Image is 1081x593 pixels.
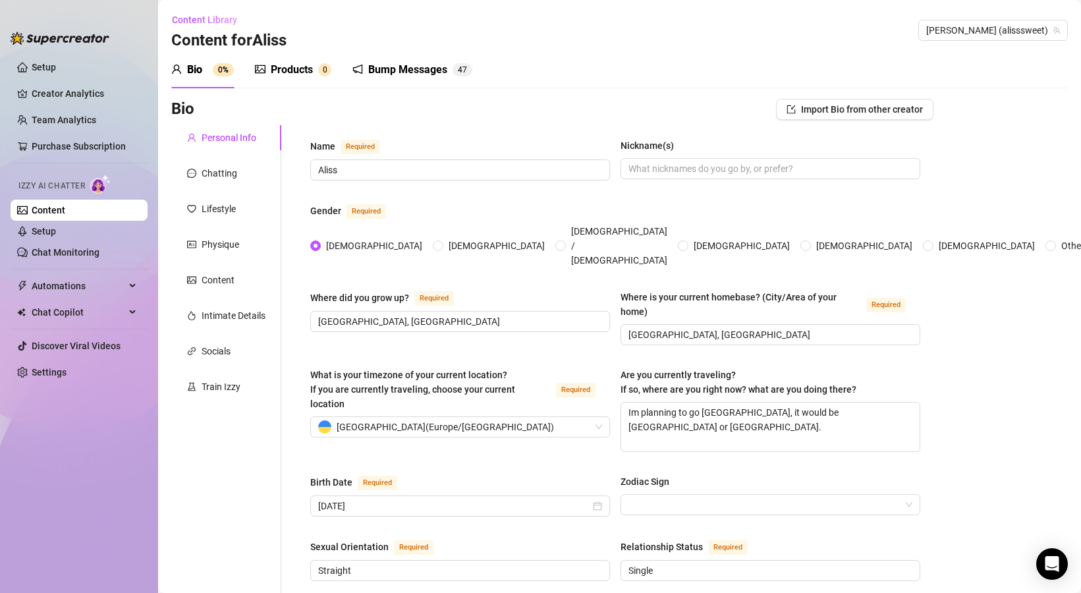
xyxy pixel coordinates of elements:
span: picture [187,275,196,285]
div: Where did you grow up? [310,291,409,305]
div: Bump Messages [368,62,447,78]
input: Where did you grow up? [318,314,599,329]
img: Chat Copilot [17,308,26,317]
label: Birth Date [310,474,412,490]
div: Train Izzy [202,380,240,394]
h3: Bio [171,99,194,120]
a: Setup [32,226,56,237]
a: Purchase Subscription [32,136,137,157]
span: Required [708,540,748,555]
span: Required [341,140,380,154]
span: message [187,169,196,178]
img: ua [318,420,331,434]
div: Zodiac Sign [621,474,669,489]
span: link [187,347,196,356]
div: Gender [310,204,341,218]
span: user [187,133,196,142]
label: Name [310,138,395,154]
span: [DEMOGRAPHIC_DATA] [443,239,550,253]
input: Name [318,163,599,177]
span: Required [394,540,433,555]
span: [DEMOGRAPHIC_DATA] [321,239,428,253]
span: Izzy AI Chatter [18,180,85,192]
span: [GEOGRAPHIC_DATA] ( Europe/[GEOGRAPHIC_DATA] ) [337,417,554,437]
span: experiment [187,382,196,391]
span: import [787,105,796,114]
button: Content Library [171,9,248,30]
label: Gender [310,203,401,219]
img: logo-BBDzfeDw.svg [11,32,109,45]
a: Settings [32,367,67,378]
a: Team Analytics [32,115,96,125]
a: Discover Viral Videos [32,341,121,351]
div: Open Intercom Messenger [1036,548,1068,580]
div: Birth Date [310,475,352,490]
span: thunderbolt [17,281,28,291]
a: Creator Analytics [32,83,137,104]
div: Physique [202,237,239,252]
div: Chatting [202,166,237,181]
span: Automations [32,275,125,296]
div: Bio [187,62,202,78]
input: Nickname(s) [628,161,910,176]
button: Import Bio from other creator [776,99,933,120]
span: Are you currently traveling? If so, where are you right now? what are you doing there? [621,370,856,395]
div: Intimate Details [202,308,265,323]
div: Personal Info [202,130,256,145]
span: fire [187,311,196,320]
div: Relationship Status [621,540,703,554]
div: Socials [202,344,231,358]
span: Required [556,383,596,397]
div: Where is your current homebase? (City/Area of your home) [621,290,861,319]
input: Birth Date [318,499,590,513]
span: [DEMOGRAPHIC_DATA] [811,239,918,253]
span: Chat Copilot [32,302,125,323]
div: Name [310,139,335,154]
input: Where is your current homebase? (City/Area of your home) [628,327,910,342]
label: Nickname(s) [621,138,683,153]
a: Setup [32,62,56,72]
span: What is your timezone of your current location? If you are currently traveling, choose your curre... [310,370,515,409]
a: Content [32,205,65,215]
input: Relationship Status [628,563,910,578]
span: notification [352,64,363,74]
div: Lifestyle [202,202,236,216]
div: Sexual Orientation [310,540,389,554]
span: picture [255,64,265,74]
h3: Content for Aliss [171,30,287,51]
span: Required [866,298,906,312]
span: heart [187,204,196,213]
span: 7 [462,65,467,74]
span: 4 [458,65,462,74]
span: Import Bio from other creator [801,104,923,115]
span: user [171,64,182,74]
span: Content Library [172,14,237,25]
span: Aliss (alisssweet) [926,20,1060,40]
span: team [1053,26,1061,34]
sup: 47 [453,63,472,76]
span: [DEMOGRAPHIC_DATA] / [DEMOGRAPHIC_DATA] [566,224,673,268]
span: [DEMOGRAPHIC_DATA] [933,239,1040,253]
div: Nickname(s) [621,138,674,153]
textarea: Im planning to go [GEOGRAPHIC_DATA], it would be [GEOGRAPHIC_DATA] or [GEOGRAPHIC_DATA]. [621,403,920,451]
a: Chat Monitoring [32,247,99,258]
label: Zodiac Sign [621,474,679,489]
span: Required [414,291,454,306]
input: Sexual Orientation [318,563,599,578]
sup: 0 [318,63,331,76]
label: Sexual Orientation [310,539,448,555]
sup: 0% [213,63,234,76]
label: Where did you grow up? [310,290,468,306]
img: AI Chatter [90,175,111,194]
div: Content [202,273,235,287]
span: [DEMOGRAPHIC_DATA] [688,239,795,253]
div: Products [271,62,313,78]
span: Required [358,476,397,490]
label: Relationship Status [621,539,762,555]
label: Where is your current homebase? (City/Area of your home) [621,290,920,319]
span: idcard [187,240,196,249]
span: Required [346,204,386,219]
